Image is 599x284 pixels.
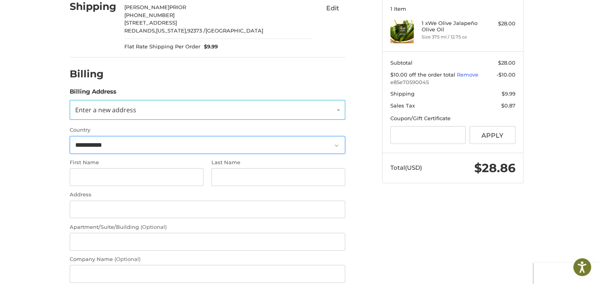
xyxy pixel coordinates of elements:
span: PRIOR [169,4,186,10]
span: [PERSON_NAME] [124,4,169,10]
button: Open LiveChat chat widget [91,10,101,20]
label: Address [70,191,345,199]
span: $28.86 [474,161,515,175]
p: We're away right now. Please check back later! [11,12,89,18]
span: $0.87 [501,102,515,109]
span: $28.00 [498,59,515,66]
span: 92373 / [187,27,205,34]
label: First Name [70,159,203,167]
span: Subtotal [390,59,413,66]
span: [PHONE_NUMBER] [124,12,175,18]
label: Apartment/Suite/Building [70,223,345,231]
div: Coupon/Gift Certificate [390,115,515,123]
small: (Optional) [141,224,167,230]
label: Company Name [70,255,345,263]
span: Sales Tax [390,102,415,109]
input: Gift Certificate or Coupon Code [390,126,466,144]
span: [STREET_ADDRESS] [124,19,177,26]
span: -$10.00 [496,71,515,78]
h4: 1 x We Olive Jalapeño Olive Oil [422,20,482,33]
h2: Shipping [70,0,116,13]
span: e85e70590045 [390,79,515,86]
label: Last Name [211,159,345,167]
h3: 1 Item [390,6,515,12]
legend: Billing Address [70,87,116,100]
span: Flat Rate Shipping Per Order [124,43,200,51]
span: Total (USD) [390,164,422,171]
span: Shipping [390,90,415,97]
button: Edit [320,2,345,14]
a: Remove [457,71,478,78]
span: Enter a new address [75,106,136,114]
label: Country [70,126,345,134]
small: (Optional) [114,256,141,262]
a: Enter or select a different address [70,100,345,120]
h2: Billing [70,68,116,80]
li: Size 375 ml / 12.75 oz [422,34,482,40]
span: [GEOGRAPHIC_DATA] [205,27,263,34]
span: REDLANDS, [124,27,156,34]
span: [US_STATE], [156,27,187,34]
span: $10.00 off the order total [390,71,457,78]
iframe: Google Customer Reviews [534,263,599,284]
span: $9.99 [200,43,218,51]
div: $28.00 [484,20,515,28]
span: $9.99 [502,90,515,97]
button: Apply [470,126,515,144]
